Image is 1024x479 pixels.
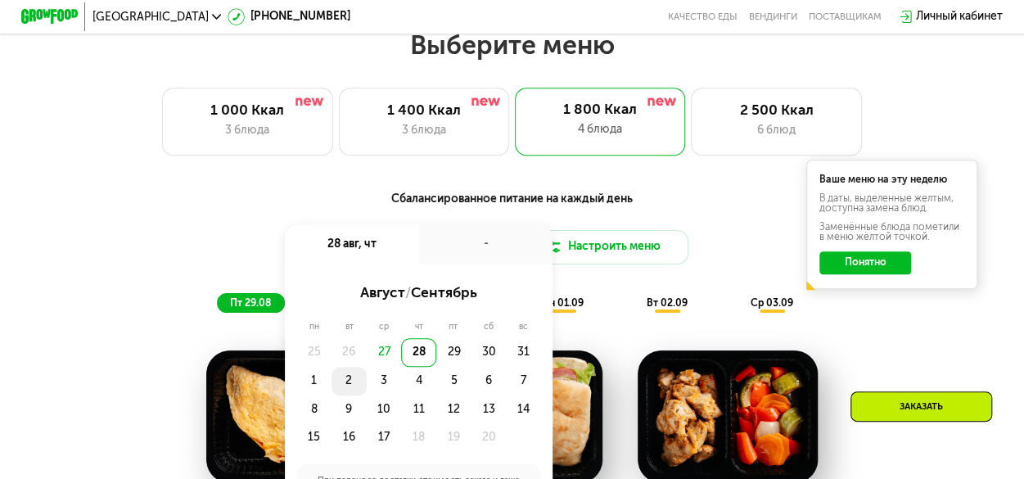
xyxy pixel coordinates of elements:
span: [GEOGRAPHIC_DATA] [92,11,209,23]
div: 5 [436,367,471,395]
div: поставщикам [808,11,881,23]
div: 1 800 Ккал [529,102,671,119]
div: 25 [296,338,332,367]
span: ср 03.09 [751,297,793,309]
a: [PHONE_NUMBER] [228,8,350,25]
div: 8 [296,395,332,424]
div: 13 [471,395,507,424]
div: чт [402,321,436,332]
div: 6 блюд [706,122,847,139]
div: 6 [471,367,507,395]
button: Настроить меню [517,230,688,264]
div: 4 [401,367,436,395]
div: 3 [367,367,402,395]
div: 28 [401,338,436,367]
div: 2 500 Ккал [706,102,847,120]
button: Понятно [819,251,911,274]
div: 1 [296,367,332,395]
div: 12 [436,395,471,424]
div: 9 [332,395,367,424]
div: сб [471,321,507,332]
span: пт 29.08 [230,297,271,309]
div: 3 блюда [177,122,318,139]
div: 4 блюда [529,121,671,138]
div: 1 000 Ккал [177,102,318,120]
div: 14 [506,395,541,424]
span: сентябрь [411,284,477,301]
div: 29 [436,338,471,367]
div: 1 400 Ккал [354,102,494,120]
div: вс [507,321,542,332]
div: 30 [471,338,507,367]
div: 7 [506,367,541,395]
div: 3 блюда [354,122,494,139]
div: - [419,224,553,264]
div: пт [435,321,471,332]
div: 28 авг, чт [285,224,418,264]
div: 2 [332,367,367,395]
div: 27 [367,338,402,367]
a: Качество еды [668,11,738,23]
span: пн 01.09 [542,297,584,309]
span: вт 02.09 [647,297,688,309]
div: Ваше меню на эту неделю [819,174,964,184]
div: В даты, выделенные желтым, доступна замена блюд. [819,193,964,213]
div: вт [332,321,367,332]
div: 26 [332,338,367,367]
div: Заменённые блюда пометили в меню жёлтой точкой. [819,222,964,242]
div: 17 [367,423,402,452]
span: / [405,284,411,301]
span: август [360,284,405,301]
div: Личный кабинет [916,8,1003,25]
div: 15 [296,423,332,452]
div: Заказать [850,391,992,422]
div: Сбалансированное питание на каждый день [91,190,933,208]
div: 20 [471,423,507,452]
h2: Выберите меню [46,29,979,61]
div: ср [366,321,402,332]
div: 16 [332,423,367,452]
div: 19 [436,423,471,452]
div: 10 [367,395,402,424]
div: 11 [401,395,436,424]
a: Вендинги [749,11,797,23]
div: 18 [401,423,436,452]
div: 31 [506,338,541,367]
div: пн [296,321,332,332]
